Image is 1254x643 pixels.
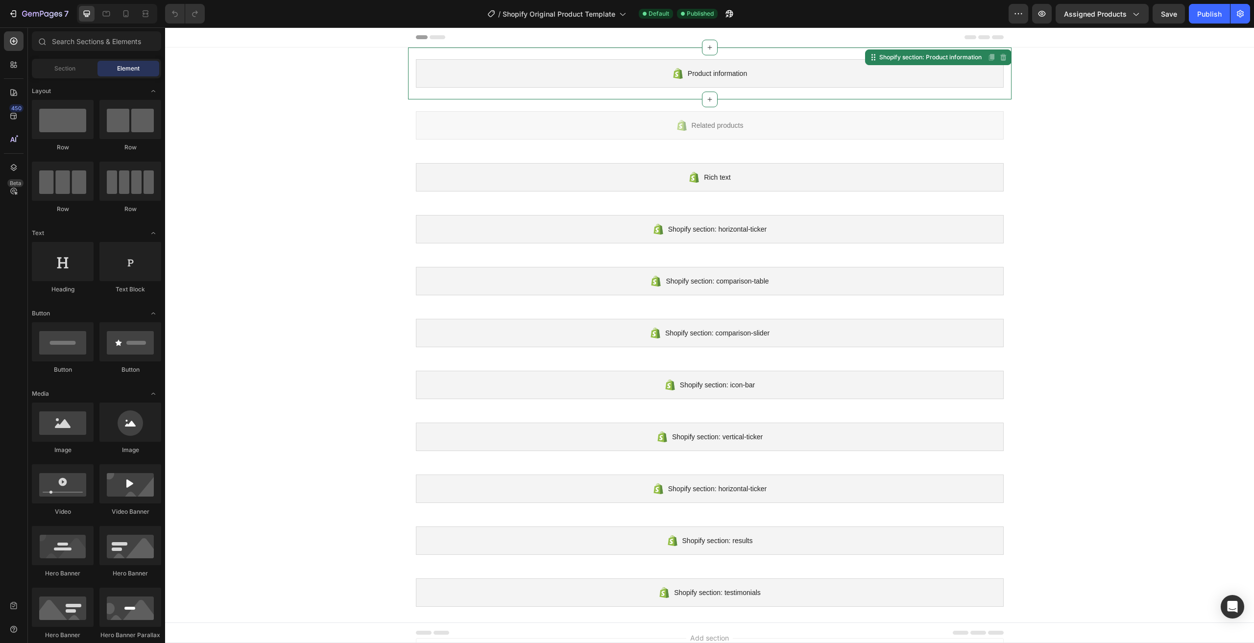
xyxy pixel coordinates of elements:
div: Image [99,446,161,454]
span: Shopify section: horizontal-ticker [503,455,602,467]
div: Row [32,143,94,152]
p: 7 [64,8,69,20]
span: / [498,9,501,19]
div: Open Intercom Messenger [1221,595,1244,619]
button: Assigned Products [1056,4,1149,24]
span: Media [32,389,49,398]
span: Shopify Original Product Template [503,9,615,19]
div: Hero Banner [99,569,161,578]
div: Row [99,143,161,152]
span: Save [1161,10,1177,18]
div: Button [32,365,94,374]
span: Layout [32,87,51,95]
span: Button [32,309,50,318]
span: Element [117,64,140,73]
div: Video [32,507,94,516]
span: Shopify section: comparison-table [501,248,603,260]
div: Video Banner [99,507,161,516]
span: Toggle open [145,83,161,99]
span: Toggle open [145,225,161,241]
span: Section [54,64,75,73]
span: Product information [523,40,582,52]
div: Text Block [99,285,161,294]
iframe: Design area [165,27,1254,643]
div: 450 [9,104,24,112]
span: Shopify section: icon-bar [515,352,590,363]
div: Shopify section: Product information [712,25,819,34]
span: Toggle open [145,386,161,402]
button: Publish [1189,4,1230,24]
span: Text [32,229,44,238]
div: Undo/Redo [165,4,205,24]
div: Hero Banner [32,631,94,640]
div: Publish [1197,9,1222,19]
input: Search Sections & Elements [32,31,161,51]
div: Image [32,446,94,454]
div: Heading [32,285,94,294]
div: Row [99,205,161,214]
span: Shopify section: comparison-slider [500,300,604,311]
span: Toggle open [145,306,161,321]
span: Shopify section: horizontal-ticker [503,196,602,208]
div: Row [32,205,94,214]
span: Rich text [539,144,565,156]
span: Shopify section: testimonials [509,559,596,571]
div: Hero Banner [32,569,94,578]
button: 7 [4,4,73,24]
div: Button [99,365,161,374]
span: Assigned Products [1064,9,1127,19]
span: Default [649,9,669,18]
div: Beta [7,179,24,187]
span: Published [687,9,714,18]
button: Save [1153,4,1185,24]
span: Shopify section: vertical-ticker [507,404,598,415]
span: Shopify section: results [517,507,588,519]
span: Related products [527,92,579,104]
div: Hero Banner Parallax [99,631,161,640]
